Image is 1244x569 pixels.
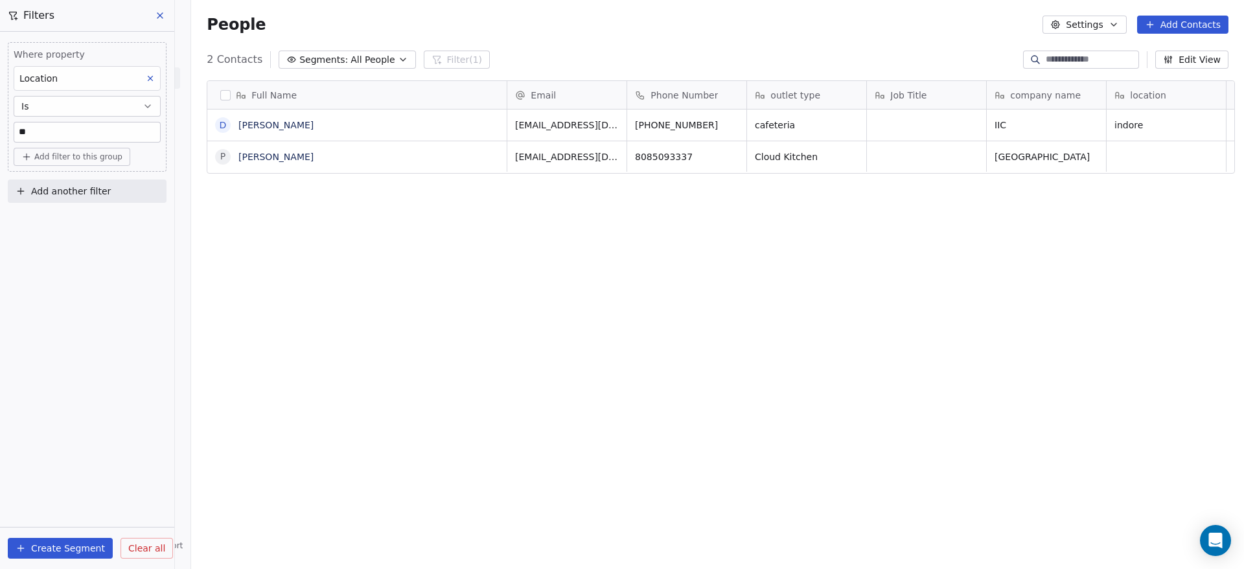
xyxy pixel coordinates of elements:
span: Email [531,89,556,102]
div: Phone Number [627,81,746,109]
span: [GEOGRAPHIC_DATA] [995,150,1098,163]
span: Job Title [890,89,927,102]
div: location [1107,81,1226,109]
span: 2 Contacts [207,52,262,67]
span: People [207,15,266,34]
div: company name [987,81,1106,109]
span: indore [1114,119,1218,132]
button: Edit View [1155,51,1228,69]
div: Email [507,81,627,109]
div: D [220,119,227,132]
span: company name [1010,89,1081,102]
button: Add Contacts [1137,16,1228,34]
button: Filter(1) [424,51,490,69]
span: cafeteria [755,119,858,132]
div: P [220,150,225,163]
span: All People [351,53,395,67]
div: Open Intercom Messenger [1200,525,1231,556]
span: Segments: [299,53,348,67]
span: Cloud Kitchen [755,150,858,163]
div: grid [207,110,507,551]
div: Job Title [867,81,986,109]
a: [PERSON_NAME] [238,120,314,130]
span: Full Name [251,89,297,102]
span: [EMAIL_ADDRESS][DOMAIN_NAME] [515,119,619,132]
div: outlet type [747,81,866,109]
span: IIC [995,119,1098,132]
span: [EMAIL_ADDRESS][DOMAIN_NAME] [515,150,619,163]
a: [PERSON_NAME] [238,152,314,162]
button: Settings [1042,16,1126,34]
span: outlet type [770,89,820,102]
span: location [1130,89,1166,102]
span: Phone Number [651,89,718,102]
span: [PHONE_NUMBER] [635,119,739,132]
span: 8085093337 [635,150,739,163]
div: Full Name [207,81,507,109]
